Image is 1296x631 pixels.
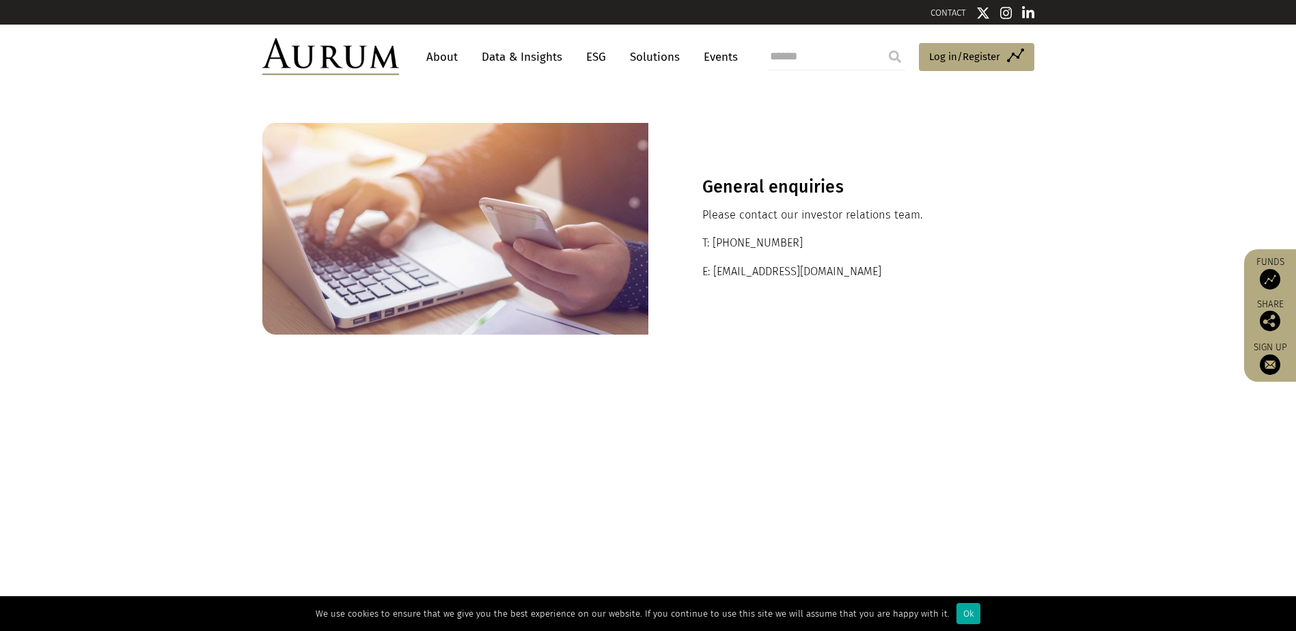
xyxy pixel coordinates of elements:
[702,234,980,252] p: T: [PHONE_NUMBER]
[702,206,980,224] p: Please contact our investor relations team.
[579,44,613,70] a: ESG
[419,44,465,70] a: About
[929,48,1000,65] span: Log in/Register
[881,43,909,70] input: Submit
[1022,6,1034,20] img: Linkedin icon
[697,44,738,70] a: Events
[702,177,980,197] h3: General enquiries
[1251,341,1289,375] a: Sign up
[623,44,687,70] a: Solutions
[919,43,1034,72] a: Log in/Register
[262,38,399,75] img: Aurum
[930,8,966,18] a: CONTACT
[702,263,980,281] p: E: [EMAIL_ADDRESS][DOMAIN_NAME]
[1251,256,1289,290] a: Funds
[475,44,569,70] a: Data & Insights
[1260,269,1280,290] img: Access Funds
[1000,6,1012,20] img: Instagram icon
[976,6,990,20] img: Twitter icon
[1260,354,1280,375] img: Sign up to our newsletter
[1260,311,1280,331] img: Share this post
[1251,300,1289,331] div: Share
[956,603,980,624] div: Ok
